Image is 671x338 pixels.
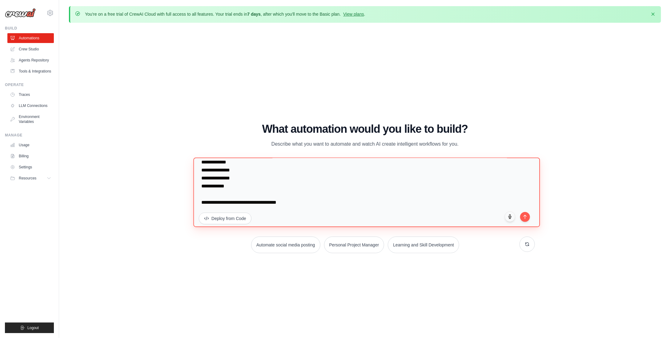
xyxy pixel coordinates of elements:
div: Manage [5,133,54,138]
a: Environment Variables [7,112,54,127]
iframe: Chat Widget [640,309,671,338]
a: Crew Studio [7,44,54,54]
a: Settings [7,162,54,172]
button: Automate social media posting [251,237,320,253]
button: Resources [7,173,54,183]
p: Describe what you want to automate and watch AI create intelligent workflows for you. [262,140,468,148]
p: You're on a free trial of CrewAI Cloud with full access to all features. Your trial ends in , aft... [85,11,365,17]
button: Logout [5,323,54,333]
button: Learning and Skill Development [388,237,459,253]
a: LLM Connections [7,101,54,111]
div: Operate [5,82,54,87]
a: Automations [7,33,54,43]
h1: What automation would you like to build? [195,123,535,135]
button: Deploy from Code [199,213,251,224]
img: Logo [5,8,36,18]
button: Personal Project Manager [324,237,384,253]
a: Traces [7,90,54,100]
a: Billing [7,151,54,161]
a: Usage [7,140,54,150]
div: Build [5,26,54,31]
a: View plans [343,12,364,17]
a: Agents Repository [7,55,54,65]
span: Resources [19,176,36,181]
strong: 7 days [247,12,261,17]
span: Logout [27,325,39,330]
a: Tools & Integrations [7,66,54,76]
